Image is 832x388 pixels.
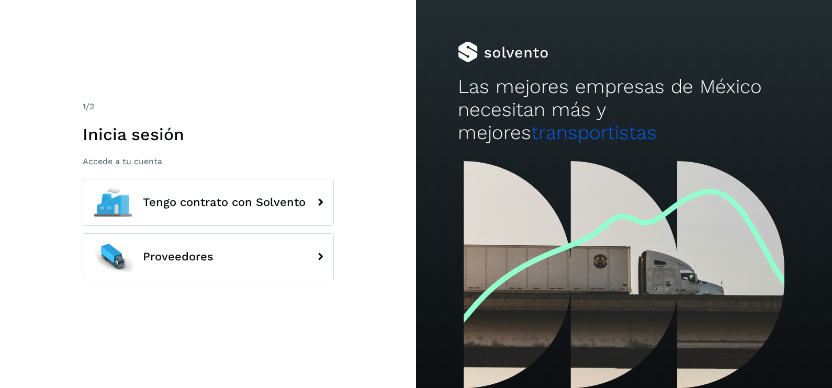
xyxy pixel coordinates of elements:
span: Tengo contrato con Solvento [143,196,306,209]
span: 1 [83,101,86,111]
span: transportistas [531,121,657,144]
span: Proveedores [143,250,213,263]
p: Accede a tu cuenta [83,156,334,166]
button: Tengo contrato con Solvento [83,179,334,226]
h1: Inicia sesión [83,124,334,144]
button: Proveedores [83,233,334,280]
div: /2 [83,100,334,113]
h2: Las mejores empresas de México necesitan más y mejores [458,75,791,145]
